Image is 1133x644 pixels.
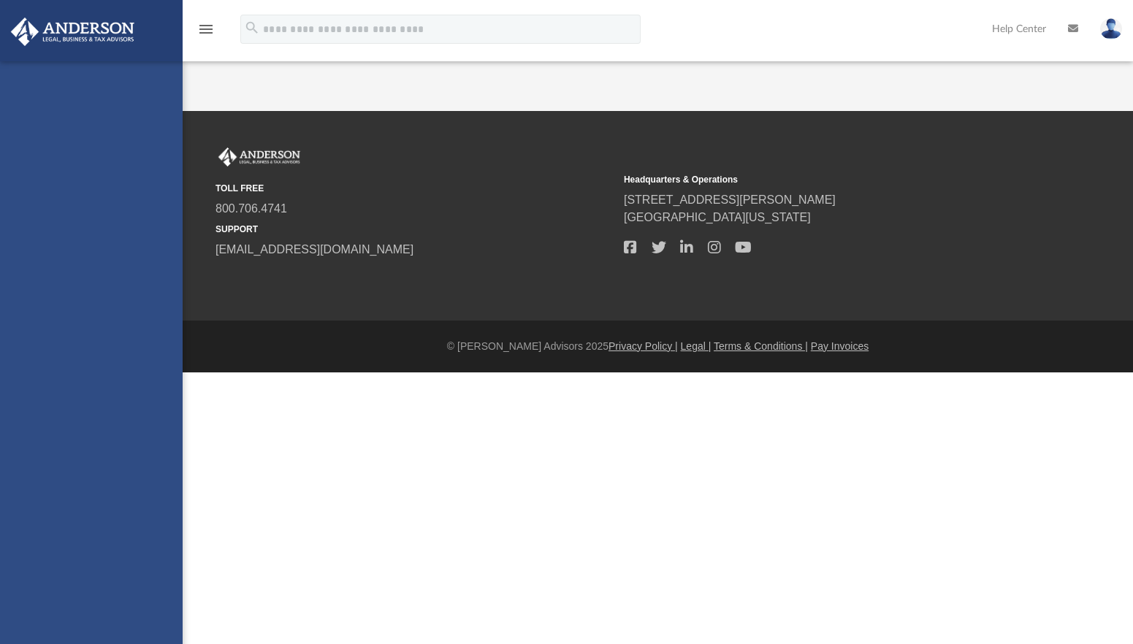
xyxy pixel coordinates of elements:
[215,202,287,215] a: 800.706.4741
[244,20,260,36] i: search
[624,193,836,206] a: [STREET_ADDRESS][PERSON_NAME]
[624,173,1022,186] small: Headquarters & Operations
[681,340,712,352] a: Legal |
[183,339,1133,354] div: © [PERSON_NAME] Advisors 2025
[215,182,614,195] small: TOLL FREE
[215,147,303,166] img: Anderson Advisors Platinum Portal
[197,28,215,38] a: menu
[714,340,808,352] a: Terms & Conditions |
[609,340,678,352] a: Privacy Policy |
[811,340,869,352] a: Pay Invoices
[624,211,811,223] a: [GEOGRAPHIC_DATA][US_STATE]
[1100,18,1122,39] img: User Pic
[215,223,614,236] small: SUPPORT
[215,243,413,256] a: [EMAIL_ADDRESS][DOMAIN_NAME]
[197,20,215,38] i: menu
[7,18,139,46] img: Anderson Advisors Platinum Portal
